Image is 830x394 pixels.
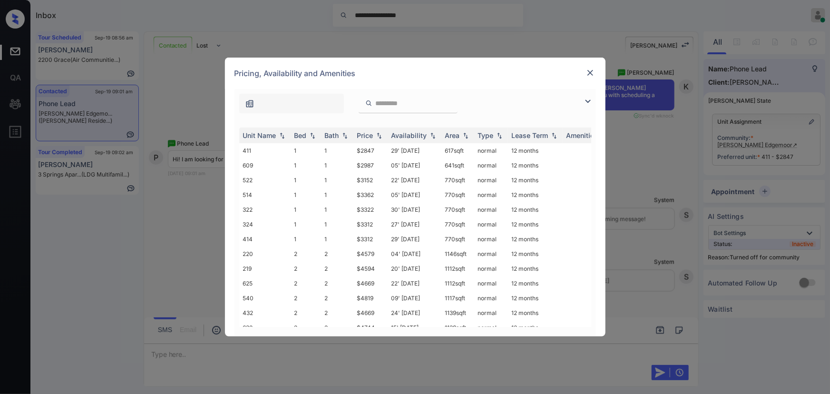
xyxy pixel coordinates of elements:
td: 411 [239,143,291,158]
div: Bed [294,131,307,139]
div: Lease Term [512,131,548,139]
td: 1 [291,173,321,187]
td: normal [474,305,508,320]
img: sorting [495,132,504,139]
td: 09' [DATE] [388,291,441,305]
td: 29' [DATE] [388,232,441,246]
div: Unit Name [243,131,276,139]
td: 1117 sqft [441,291,474,305]
td: 2 [321,261,353,276]
td: 2 [291,246,321,261]
td: 05' [DATE] [388,187,441,202]
div: Area [445,131,460,139]
td: 609 [239,158,291,173]
td: 2 [291,261,321,276]
td: 324 [239,217,291,232]
td: $2987 [353,158,388,173]
td: 770 sqft [441,232,474,246]
td: 12 months [508,187,563,202]
td: 1 [321,143,353,158]
td: 540 [239,291,291,305]
td: 2 [321,276,353,291]
td: normal [474,291,508,305]
td: 632 [239,320,291,335]
img: sorting [340,132,350,139]
td: $4669 [353,276,388,291]
td: $3312 [353,232,388,246]
img: sorting [308,132,317,139]
td: 1146 sqft [441,246,474,261]
td: normal [474,246,508,261]
td: 24' [DATE] [388,305,441,320]
td: $3362 [353,187,388,202]
td: $2847 [353,143,388,158]
td: 12 months [508,261,563,276]
td: 770 sqft [441,173,474,187]
td: normal [474,143,508,158]
td: normal [474,261,508,276]
div: Type [478,131,494,139]
img: icon-zuma [582,96,594,107]
img: sorting [374,132,384,139]
td: 1 [321,232,353,246]
td: $3322 [353,202,388,217]
td: 05' [DATE] [388,158,441,173]
td: 12 months [508,217,563,232]
td: $4744 [353,320,388,335]
td: 2 [291,276,321,291]
td: normal [474,158,508,173]
td: 1 [321,187,353,202]
td: 617 sqft [441,143,474,158]
img: icon-zuma [245,99,254,108]
td: 15' [DATE] [388,320,441,335]
td: 1139 sqft [441,320,474,335]
td: 1 [321,202,353,217]
td: $3152 [353,173,388,187]
td: $4669 [353,305,388,320]
td: 2 [291,291,321,305]
td: 20' [DATE] [388,261,441,276]
td: 1 [291,158,321,173]
td: normal [474,187,508,202]
td: 1 [291,217,321,232]
img: sorting [277,132,287,139]
td: 12 months [508,202,563,217]
td: 1 [291,143,321,158]
td: 04' [DATE] [388,246,441,261]
td: 12 months [508,305,563,320]
td: 12 months [508,173,563,187]
td: 641 sqft [441,158,474,173]
td: 12 months [508,143,563,158]
td: 1139 sqft [441,305,474,320]
td: 29' [DATE] [388,143,441,158]
img: sorting [461,132,470,139]
td: 2 [321,291,353,305]
div: Pricing, Availability and Amenities [225,58,605,89]
td: 522 [239,173,291,187]
td: 322 [239,202,291,217]
td: $3312 [353,217,388,232]
img: close [586,68,595,78]
td: 1 [291,187,321,202]
td: 2 [321,320,353,335]
td: 219 [239,261,291,276]
div: Availability [391,131,427,139]
td: $4579 [353,246,388,261]
td: 12 months [508,276,563,291]
div: Amenities [566,131,598,139]
td: 2 [321,305,353,320]
td: 1 [291,232,321,246]
td: $4819 [353,291,388,305]
td: 27' [DATE] [388,217,441,232]
td: 770 sqft [441,187,474,202]
img: icon-zuma [365,99,372,108]
td: 2 [291,320,321,335]
td: 514 [239,187,291,202]
td: normal [474,173,508,187]
td: 12 months [508,158,563,173]
td: $4594 [353,261,388,276]
td: normal [474,276,508,291]
td: 22' [DATE] [388,276,441,291]
td: 12 months [508,246,563,261]
td: 1 [321,217,353,232]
